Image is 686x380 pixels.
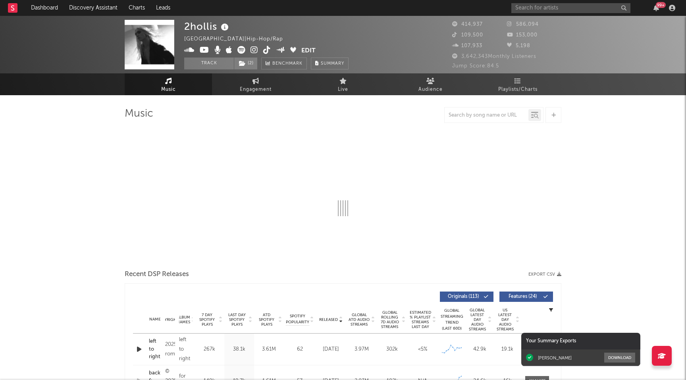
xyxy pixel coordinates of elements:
span: Jump Score: 84.5 [452,63,499,69]
div: Name [149,317,161,322]
a: left to right [149,338,161,361]
div: 38.1k [226,345,252,353]
a: Benchmark [261,58,307,69]
div: 302k [379,345,405,353]
button: Originals(113) [440,292,493,302]
div: [GEOGRAPHIC_DATA] | Hip-Hop/Rap [184,35,301,44]
div: 62 [286,345,314,353]
span: Global Rolling 7D Audio Streams [379,310,401,329]
span: Benchmark [272,59,303,69]
div: 3.61M [256,345,282,353]
div: 42.9k [468,345,491,353]
span: Last Day Spotify Plays [226,313,247,327]
span: 414,937 [452,22,483,27]
span: Spotify Popularity [286,313,309,325]
span: ( 2 ) [234,58,258,69]
span: US Latest Day Audio Streams [495,308,514,332]
div: Global Streaming Trend (Last 60D) [440,308,464,332]
a: Playlists/Charts [474,73,561,95]
span: 7 Day Spotify Plays [197,313,218,327]
span: Summary [321,61,344,66]
input: Search for artists [511,3,630,13]
div: 3.97M [348,345,375,353]
a: Audience [387,73,474,95]
div: <5% [409,345,436,353]
div: 99 + [656,2,666,8]
span: Global Latest Day Audio Streams [468,308,487,332]
span: 107,933 [452,43,482,48]
span: Playlists/Charts [498,85,538,94]
div: [DATE] [318,345,344,353]
a: Engagement [212,73,299,95]
button: Download [604,353,635,363]
span: 3,642,343 Monthly Listeners [452,54,536,59]
span: Album Names [177,315,190,324]
span: 586,094 [507,22,539,27]
div: 2025 rommulas [165,340,175,359]
button: Edit [301,46,316,56]
div: 267k [197,345,222,353]
span: Music [161,85,176,94]
span: Features ( 24 ) [505,294,541,299]
span: Global ATD Audio Streams [348,313,370,327]
button: Summary [311,58,349,69]
span: Originals ( 113 ) [445,294,482,299]
span: 5,198 [507,43,530,48]
span: Released [319,317,338,322]
button: Track [184,58,234,69]
a: Live [299,73,387,95]
div: 2hollis [184,20,231,33]
button: 99+ [653,5,659,11]
input: Search by song name or URL [445,112,528,119]
span: ATD Spotify Plays [256,313,277,327]
span: Live [338,85,348,94]
span: Estimated % Playlist Streams Last Day [409,310,431,329]
span: Recent DSP Releases [125,270,189,279]
div: 19.1k [495,345,519,353]
span: Copyright [156,317,179,322]
span: Engagement [240,85,272,94]
span: 109,500 [452,33,483,38]
span: Audience [418,85,443,94]
div: [PERSON_NAME] [538,355,572,361]
button: (2) [234,58,257,69]
a: Music [125,73,212,95]
div: Your Summary Exports [521,333,640,349]
span: 153,000 [507,33,538,38]
button: Export CSV [528,272,561,277]
div: left to right [179,335,193,364]
button: Features(24) [499,292,553,302]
